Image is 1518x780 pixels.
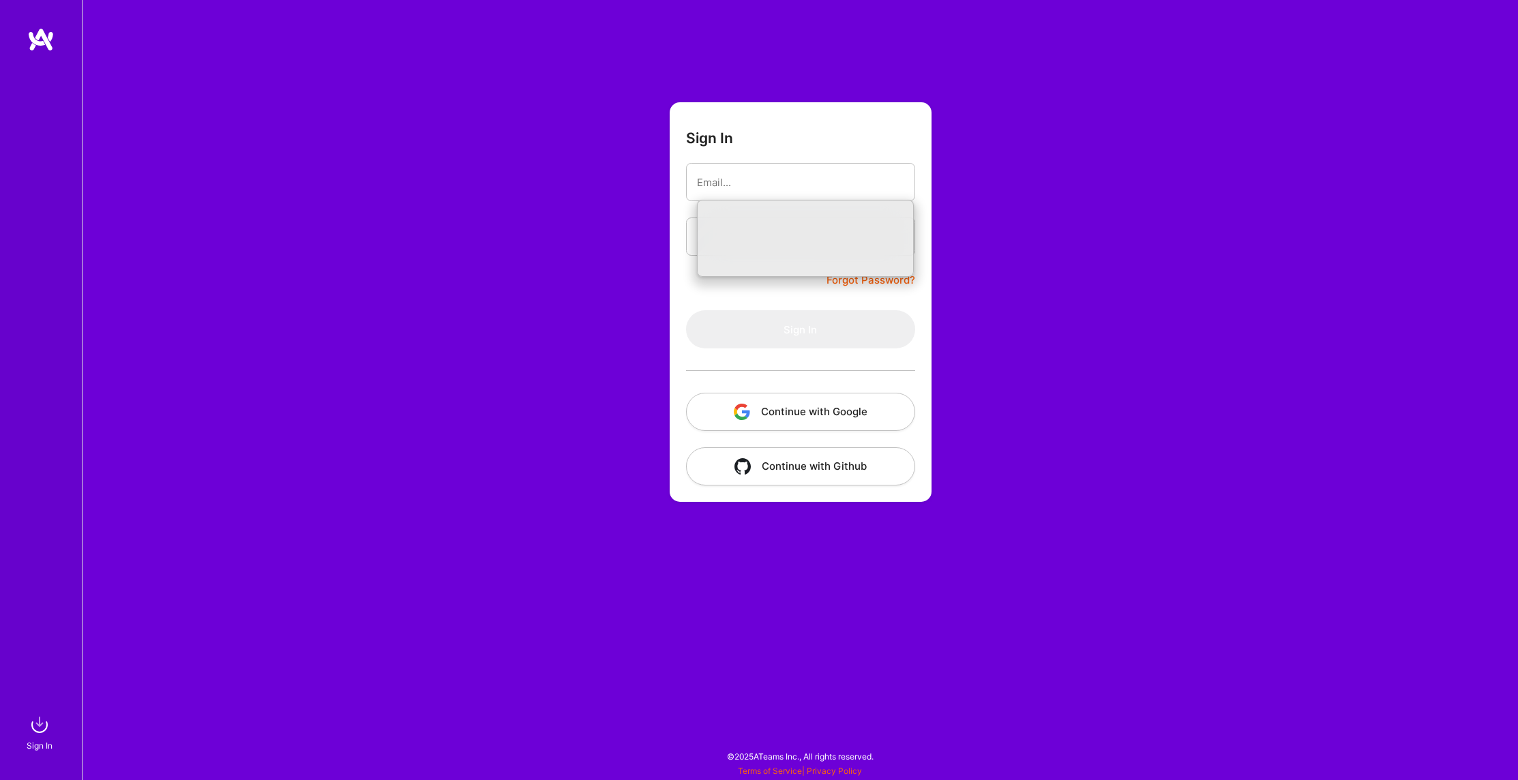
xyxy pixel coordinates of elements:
[29,711,53,753] a: sign inSign In
[738,766,802,776] a: Terms of Service
[734,458,751,475] img: icon
[27,738,53,753] div: Sign In
[27,27,55,52] img: logo
[686,130,733,147] h3: Sign In
[807,766,862,776] a: Privacy Policy
[734,404,750,420] img: icon
[686,447,915,485] button: Continue with Github
[82,739,1518,773] div: © 2025 ATeams Inc., All rights reserved.
[697,165,904,200] input: Email...
[686,393,915,431] button: Continue with Google
[686,310,915,348] button: Sign In
[827,272,915,288] a: Forgot Password?
[738,766,862,776] span: |
[26,711,53,738] img: sign in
